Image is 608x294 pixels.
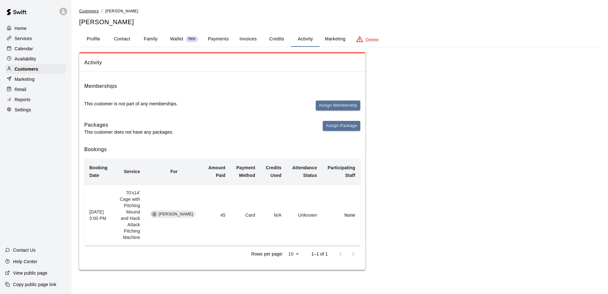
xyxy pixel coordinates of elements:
[5,85,66,94] a: Retail
[316,101,360,110] button: Assign Membership
[286,249,301,259] div: 10
[15,35,32,42] p: Services
[203,31,234,47] button: Payments
[170,36,183,42] p: Wallet
[5,44,66,53] a: Calendar
[5,105,66,115] a: Settings
[311,251,328,257] p: 1–1 of 1
[15,86,26,93] p: Retail
[5,54,66,64] a: Availability
[13,258,37,265] p: Help Center
[79,31,108,47] button: Profile
[79,8,99,13] a: Customers
[292,165,317,178] b: Attendance Status
[79,31,600,47] div: basic tabs example
[84,145,360,154] h6: Bookings
[13,247,36,253] p: Contact Us
[5,24,66,33] a: Home
[84,59,360,67] span: Activity
[79,18,600,26] h5: [PERSON_NAME]
[320,31,350,47] button: Marketing
[5,34,66,43] a: Services
[251,251,283,257] p: Rows per page:
[84,159,360,246] table: simple table
[15,25,27,31] p: Home
[89,165,107,178] b: Booking Date
[79,8,600,15] nav: breadcrumb
[5,74,66,84] a: Marketing
[323,121,360,131] button: Assign Package
[13,281,56,288] p: Copy public page link
[124,169,140,174] b: Service
[15,56,36,62] p: Availability
[260,184,287,246] td: N/A
[170,169,178,174] b: For
[15,45,33,52] p: Calendar
[208,165,225,178] b: Amount Paid
[15,107,31,113] p: Settings
[108,31,136,47] button: Contact
[231,184,260,246] td: Card
[5,64,66,74] a: Customers
[151,211,157,217] div: Connor Campbell
[156,211,196,217] span: [PERSON_NAME]
[186,37,198,41] span: New
[203,184,231,246] td: 45
[234,31,262,47] button: Invoices
[266,165,281,178] b: Credits Used
[84,129,173,135] p: This customer does not have any packages.
[84,82,117,90] h6: Memberships
[328,165,355,178] b: Participating Staff
[262,31,291,47] button: Credits
[113,184,145,246] td: 70'x14' Cage with Pitching Mound and Hack Attack Pitching Machine
[79,9,99,13] span: Customers
[15,66,38,72] p: Customers
[105,9,138,13] span: [PERSON_NAME]
[84,184,113,246] th: [DATE] 3:00 PM
[15,76,35,82] p: Marketing
[291,31,320,47] button: Activity
[236,165,255,178] b: Payment Method
[366,37,379,43] p: Delete
[5,95,66,104] a: Reports
[136,31,165,47] button: Family
[84,101,178,107] p: This customer is not part of any memberships.
[327,212,355,218] p: None
[84,121,173,129] h6: Packages
[13,270,47,276] p: View public page
[101,8,103,14] li: /
[15,96,31,103] p: Reports
[287,184,322,246] td: Unknown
